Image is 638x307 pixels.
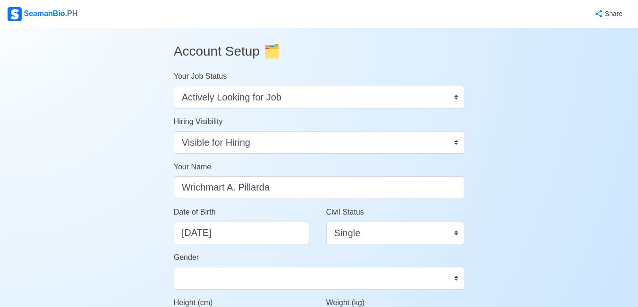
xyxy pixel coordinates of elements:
[326,299,365,307] span: Weight (kg)
[174,176,465,199] input: Type your name
[174,117,223,125] span: Hiring Visibility
[174,252,199,263] label: Gender
[65,9,78,17] span: .PH
[174,163,211,171] span: Your Name
[8,7,77,21] div: SeamanBio
[264,44,280,58] span: folder
[8,7,22,21] img: Logo
[174,299,213,307] span: Height (cm)
[174,207,216,218] label: Date of Birth
[585,5,630,23] button: Share
[174,71,227,82] label: Your Job Status
[326,207,364,218] label: Civil Status
[174,36,465,67] h3: Account Setup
